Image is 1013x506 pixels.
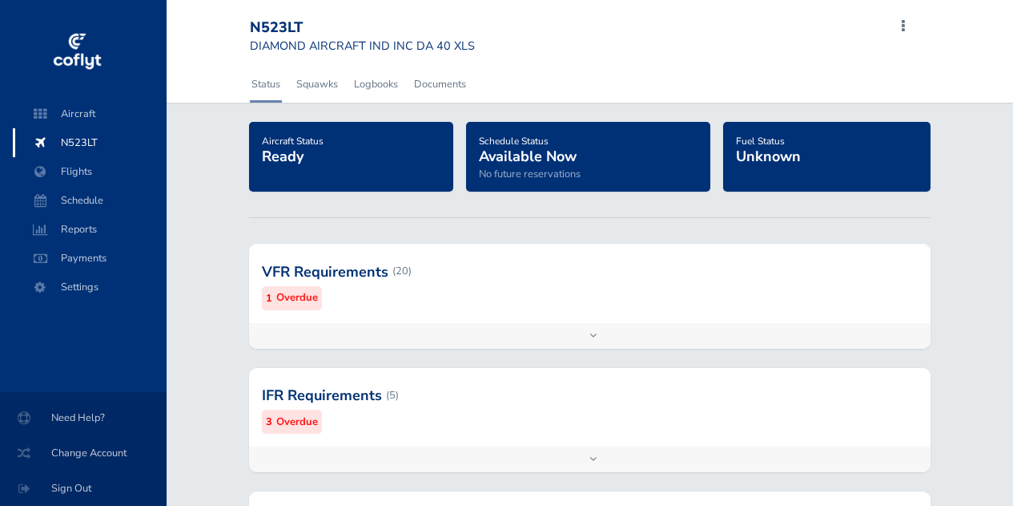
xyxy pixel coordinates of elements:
span: Reports [29,215,151,244]
span: Aircraft Status [262,135,324,148]
span: Schedule Status [479,135,549,148]
img: coflyt logo [50,28,103,76]
small: DIAMOND AIRCRAFT IND INC DA 40 XLS [250,38,475,54]
span: Ready [262,147,303,166]
a: Status [250,67,282,102]
span: Payments [29,244,151,273]
small: Overdue [276,289,318,306]
span: Flights [29,157,151,186]
span: Aircraft [29,99,151,128]
small: Overdue [276,414,318,431]
a: Squawks [295,67,340,102]
span: Available Now [479,147,577,166]
span: Sign Out [19,474,147,503]
a: Documents [412,67,468,102]
span: Schedule [29,186,151,215]
a: Logbooks [352,67,400,102]
span: N523LT [29,128,151,157]
span: Fuel Status [736,135,785,148]
div: N523LT [250,19,475,37]
span: Unknown [736,147,801,166]
span: No future reservations [479,167,581,181]
span: Change Account [19,439,147,468]
a: Schedule StatusAvailable Now [479,130,577,167]
span: Need Help? [19,403,147,432]
span: Settings [29,273,151,302]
